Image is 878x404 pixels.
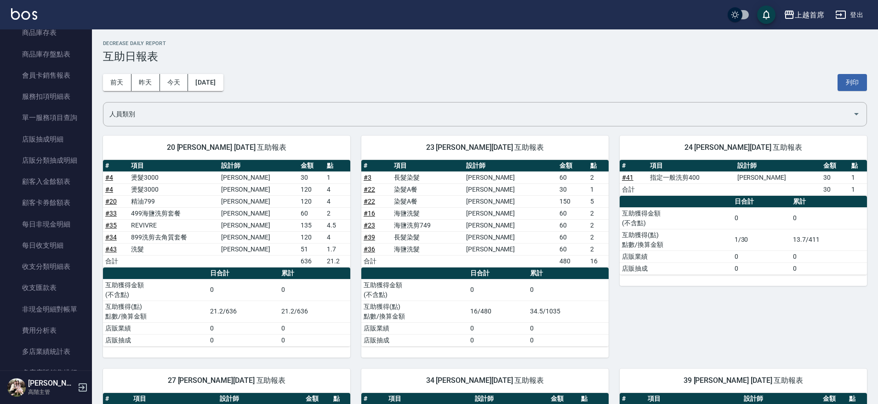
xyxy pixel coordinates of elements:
a: 會員卡銷售報表 [4,65,88,86]
td: 0 [791,262,867,274]
th: 設計師 [735,160,821,172]
td: 1 [588,183,609,195]
td: 店販抽成 [103,334,208,346]
a: 多店業績統計表 [4,341,88,362]
th: # [620,160,648,172]
a: 店販抽成明細 [4,129,88,150]
td: 長髮染髮 [392,171,464,183]
td: 0 [791,207,867,229]
td: 34.5/1035 [528,301,609,322]
a: 費用分析表 [4,320,88,341]
a: 商品庫存表 [4,22,88,43]
td: 13.7/411 [791,229,867,250]
td: 636 [298,255,324,267]
a: 顧客卡券餘額表 [4,192,88,213]
td: 60 [557,219,587,231]
div: 上越首席 [795,9,824,21]
td: 0 [732,262,791,274]
td: 1 [325,171,350,183]
td: [PERSON_NAME] [219,231,298,243]
td: 合計 [620,183,648,195]
td: 30 [298,171,324,183]
td: 2 [588,243,609,255]
th: 設計師 [219,160,298,172]
a: #22 [364,186,375,193]
a: #39 [364,233,375,241]
td: 0 [732,207,791,229]
td: 1 [849,183,867,195]
td: 21.2/636 [208,301,279,322]
td: 燙髮3000 [129,183,219,195]
td: 互助獲得金額 (不含點) [620,207,732,229]
span: 24 [PERSON_NAME][DATE] 互助報表 [631,143,856,152]
a: #36 [364,245,375,253]
td: 0 [528,279,609,301]
td: 合計 [361,255,392,267]
h3: 互助日報表 [103,50,867,63]
td: 海鹽洗剪749 [392,219,464,231]
th: 累計 [279,267,350,279]
td: 1.7 [325,243,350,255]
span: 20 [PERSON_NAME] [DATE] 互助報表 [114,143,339,152]
td: 互助獲得(點) 點數/換算金額 [620,229,732,250]
td: 51 [298,243,324,255]
th: 金額 [557,160,587,172]
td: 0 [208,279,279,301]
td: 4 [325,183,350,195]
th: 項目 [129,160,219,172]
td: 120 [298,195,324,207]
th: 點 [325,160,350,172]
th: # [103,160,129,172]
button: 前天 [103,74,131,91]
td: [PERSON_NAME] [219,207,298,219]
th: 累計 [528,267,609,279]
td: [PERSON_NAME] [219,219,298,231]
td: 互助獲得金額 (不含點) [361,279,468,301]
td: [PERSON_NAME] [219,171,298,183]
td: 指定一般洗剪400 [648,171,735,183]
td: 海鹽洗髮 [392,207,464,219]
td: REVIVRE [129,219,219,231]
td: 2 [588,231,609,243]
td: 480 [557,255,587,267]
td: [PERSON_NAME] [464,219,557,231]
th: 點 [849,160,867,172]
td: 2 [588,219,609,231]
td: 4 [325,231,350,243]
td: 135 [298,219,324,231]
th: 金額 [821,160,849,172]
td: 0 [279,334,350,346]
button: 登出 [832,6,867,23]
a: #4 [105,186,113,193]
a: 商品庫存盤點表 [4,44,88,65]
td: 0 [791,250,867,262]
td: 2 [325,207,350,219]
a: 服務扣項明細表 [4,86,88,107]
td: 60 [298,207,324,219]
input: 人員名稱 [107,106,849,122]
a: 多店店販銷售排行 [4,362,88,383]
td: 0 [732,250,791,262]
a: #33 [105,210,117,217]
table: a dense table [103,267,350,347]
td: 60 [557,207,587,219]
td: 30 [557,183,587,195]
a: 非現金明細對帳單 [4,299,88,320]
a: #22 [364,198,375,205]
td: 店販業績 [103,322,208,334]
img: Person [7,378,26,397]
button: 今天 [160,74,188,91]
td: 0 [279,322,350,334]
button: Open [849,107,864,121]
th: 日合計 [468,267,528,279]
a: #35 [105,222,117,229]
td: 120 [298,183,324,195]
th: 金額 [298,160,324,172]
td: 染髮A餐 [392,183,464,195]
th: # [361,160,392,172]
a: 店販分類抽成明細 [4,150,88,171]
table: a dense table [361,267,609,347]
td: 洗髮 [129,243,219,255]
td: 899洗剪去角質套餐 [129,231,219,243]
td: 0 [279,279,350,301]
